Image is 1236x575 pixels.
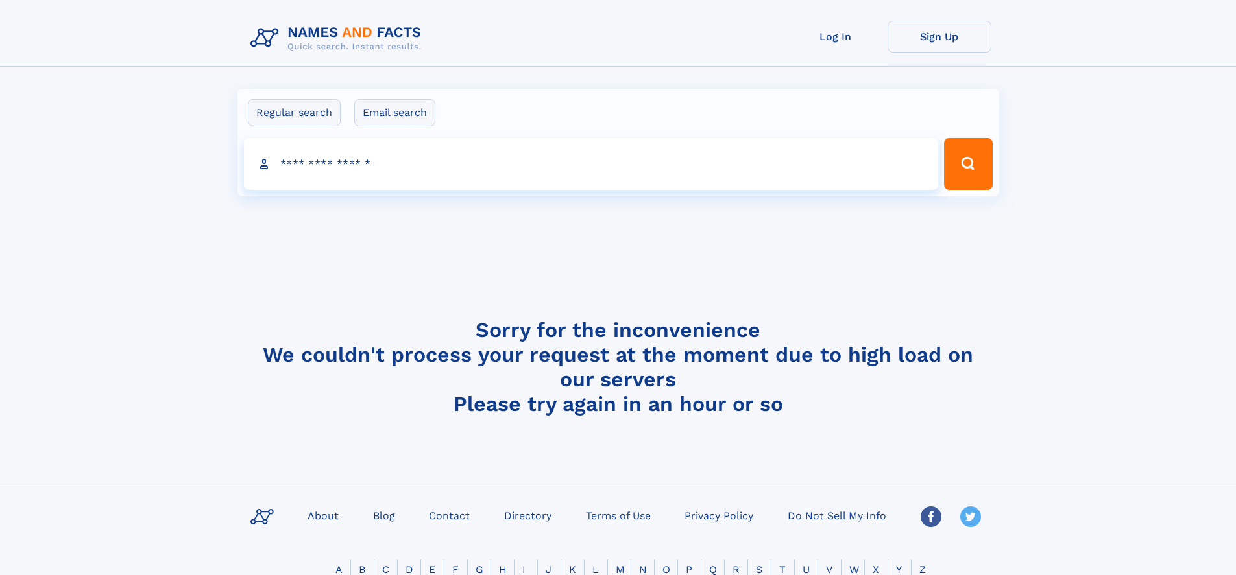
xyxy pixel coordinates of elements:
h4: Sorry for the inconvenience We couldn't process your request at the moment due to high load on ou... [245,318,991,416]
a: Blog [368,506,400,524]
a: Terms of Use [581,506,656,524]
button: Search Button [944,138,992,190]
a: About [302,506,344,524]
img: Twitter [960,506,981,527]
a: Privacy Policy [679,506,758,524]
a: Do Not Sell My Info [782,506,891,524]
label: Regular search [248,99,341,126]
img: Facebook [921,506,941,527]
label: Email search [354,99,435,126]
input: search input [244,138,939,190]
a: Contact [424,506,475,524]
a: Log In [784,21,888,53]
a: Sign Up [888,21,991,53]
a: Directory [499,506,557,524]
img: Logo Names and Facts [245,21,432,56]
